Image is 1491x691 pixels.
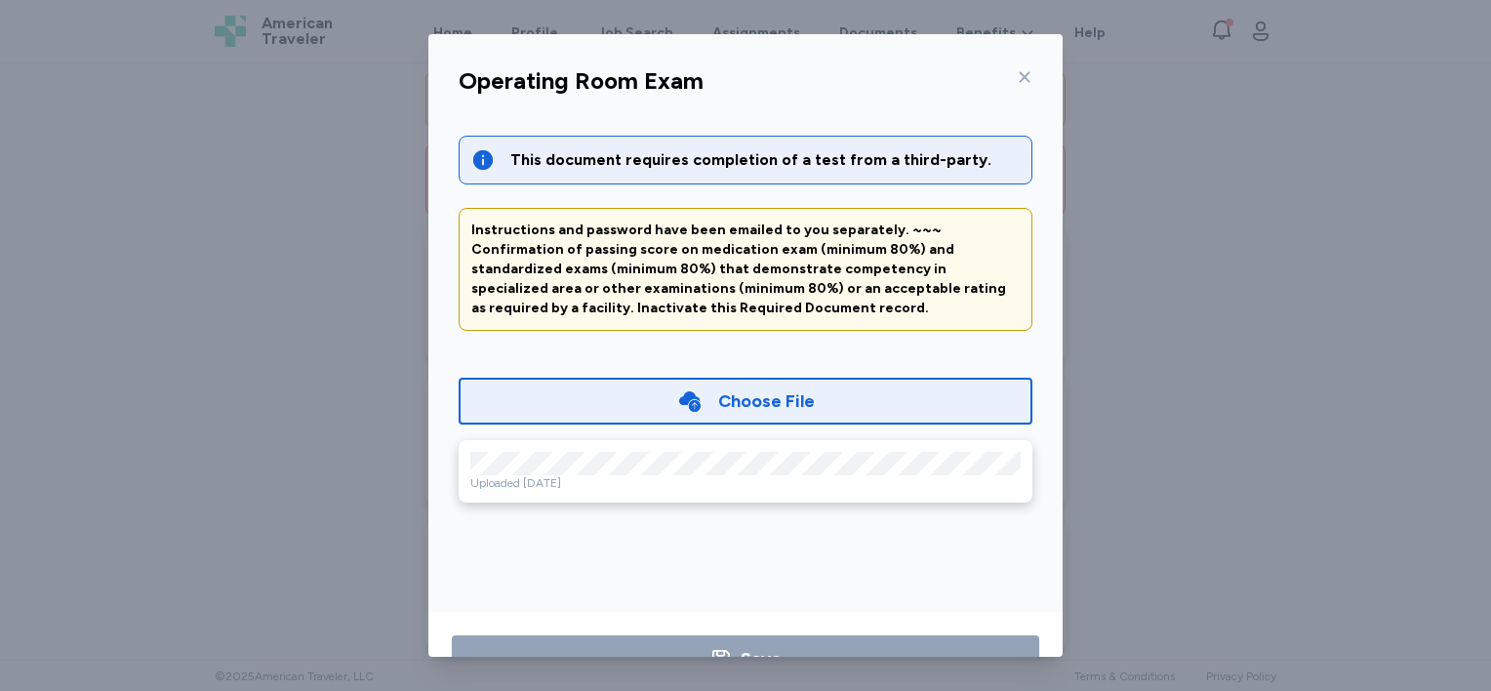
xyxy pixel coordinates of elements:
[718,387,815,415] div: Choose File
[452,635,1039,682] button: Save
[470,475,1021,491] div: Uploaded [DATE]
[741,645,782,672] div: Save
[471,221,1020,318] div: Instructions and password have been emailed to you separately. ~~~ Confirmation of passing score ...
[459,65,704,97] div: Operating Room Exam
[510,148,1020,172] div: This document requires completion of a test from a third-party.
